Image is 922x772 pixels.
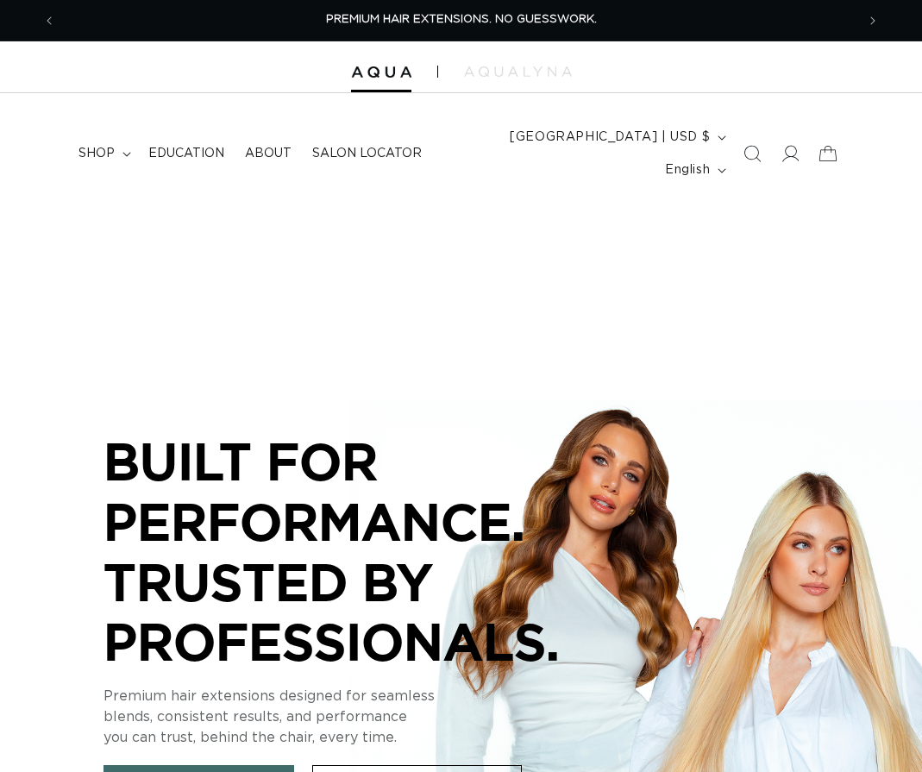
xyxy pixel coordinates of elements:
button: English [655,154,733,186]
span: English [665,161,710,179]
p: Premium hair extensions designed for seamless blends, consistent results, and performance you can... [103,686,621,748]
button: Next announcement [854,4,892,37]
span: [GEOGRAPHIC_DATA] | USD $ [510,129,710,147]
img: Aqua Hair Extensions [351,66,411,78]
span: PREMIUM HAIR EXTENSIONS. NO GUESSWORK. [326,14,597,25]
span: Salon Locator [312,146,422,161]
span: Education [148,146,224,161]
span: shop [78,146,115,161]
a: Education [138,135,235,172]
img: aqualyna.com [464,66,572,77]
a: Salon Locator [302,135,432,172]
summary: shop [68,135,138,172]
summary: Search [733,135,771,173]
button: Previous announcement [30,4,68,37]
button: [GEOGRAPHIC_DATA] | USD $ [499,121,733,154]
p: BUILT FOR PERFORMANCE. TRUSTED BY PROFESSIONALS. [103,431,621,671]
span: About [245,146,292,161]
a: About [235,135,302,172]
